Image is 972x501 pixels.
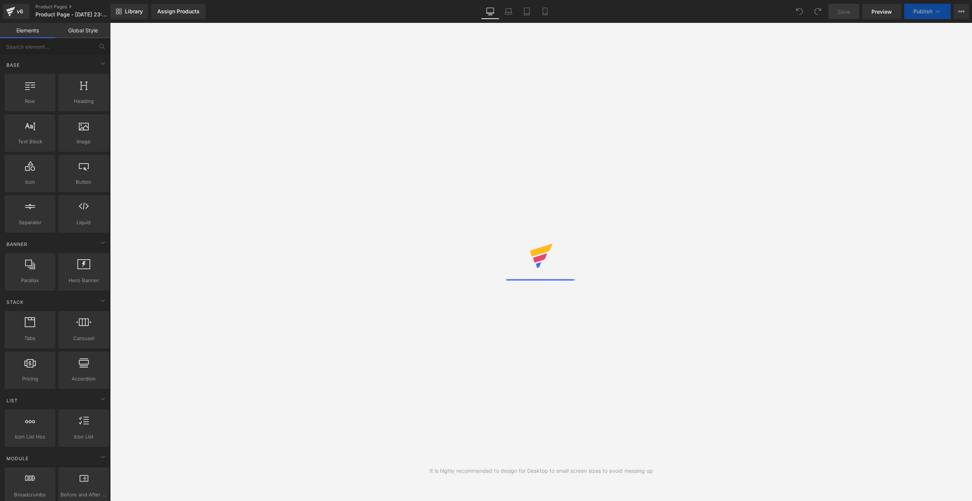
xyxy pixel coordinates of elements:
[157,8,200,14] div: Assign Products
[481,4,499,19] a: Desktop
[7,433,53,441] span: Icon List Hoz
[110,4,148,19] a: New Library
[904,4,951,19] button: Publish
[810,4,825,19] button: Redo
[7,218,53,226] span: Separator
[61,276,107,284] span: Hero Banner
[7,178,53,186] span: Icon
[61,178,107,186] span: Button
[3,4,29,19] a: v6
[7,491,53,499] span: Breadcrumbs
[871,8,892,16] span: Preview
[61,433,107,441] span: Icon List
[7,97,53,105] span: Row
[55,23,110,38] a: Global Style
[7,138,53,146] span: Text Block
[35,4,123,10] a: Product Pages
[862,4,901,19] a: Preview
[430,467,653,475] div: It is highly recommended to design for Desktop to small screen sizes to avoid messing up
[61,97,107,105] span: Heading
[15,6,25,16] div: v6
[61,375,107,383] span: Accordion
[7,334,53,342] span: Tabs
[35,11,109,18] span: Product Page - [DATE] 23:44:29
[6,455,29,462] span: Module
[6,241,28,248] span: Banner
[61,491,107,499] span: Before and After Images
[954,4,969,19] button: More
[61,138,107,146] span: Image
[6,397,19,404] span: List
[7,276,53,284] span: Parallax
[6,299,24,306] span: Stack
[61,334,107,342] span: Carousel
[838,8,850,16] span: Save
[125,8,143,15] span: Library
[518,4,536,19] a: Tablet
[913,8,932,14] span: Publish
[792,4,807,19] button: Undo
[7,375,53,383] span: Pricing
[61,218,107,226] span: Liquid
[499,4,518,19] a: Laptop
[6,61,21,69] span: Base
[536,4,554,19] a: Mobile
